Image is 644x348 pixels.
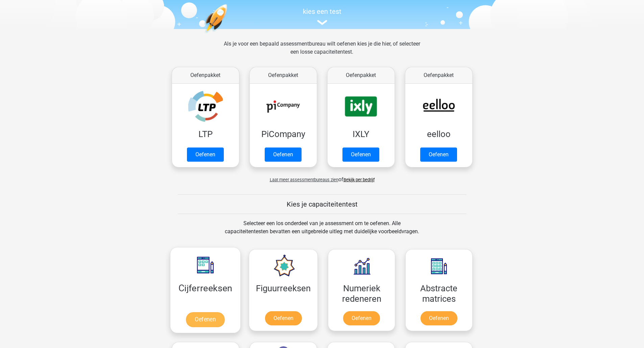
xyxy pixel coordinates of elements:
[270,177,338,182] span: Laat meer assessmentbureaus zien
[178,200,467,208] h5: Kies je capaciteitentest
[186,312,224,327] a: Oefenen
[317,20,327,25] img: assessment
[204,4,254,65] img: oefenen
[421,311,457,325] a: Oefenen
[187,148,224,162] a: Oefenen
[265,148,302,162] a: Oefenen
[265,311,302,325] a: Oefenen
[167,7,478,25] a: kies een test
[343,177,375,182] a: Bekijk per bedrijf
[218,219,426,244] div: Selecteer een los onderdeel van je assessment om te oefenen. Alle capaciteitentesten bevatten een...
[420,148,457,162] a: Oefenen
[167,170,478,184] div: of
[218,40,426,64] div: Als je voor een bepaald assessmentbureau wilt oefenen kies je die hier, of selecteer een losse ca...
[343,311,380,325] a: Oefenen
[167,7,478,16] h5: kies een test
[342,148,379,162] a: Oefenen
